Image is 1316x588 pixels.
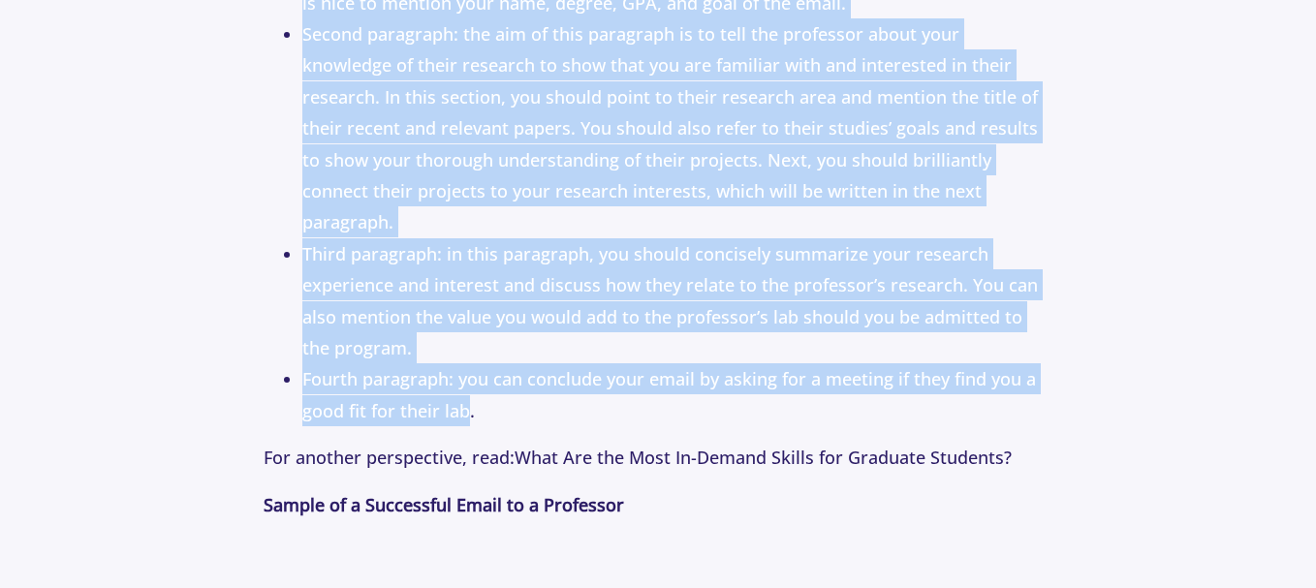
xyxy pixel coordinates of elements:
a: What Are the Most In-Demand Skills for Graduate Students? [515,446,1012,469]
p: For another perspective, read: [264,442,1053,473]
li: Third paragraph: in this paragraph, you should concisely summarize your research experience and i... [302,238,1053,364]
li: Second paragraph: the aim of this paragraph is to tell the professor about your knowledge of thei... [302,18,1053,238]
strong: Sample of a Successful Email to a Professor [264,493,624,516]
li: Fourth paragraph: you can conclude your email by asking for a meeting if they find you a good fit... [302,363,1053,426]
